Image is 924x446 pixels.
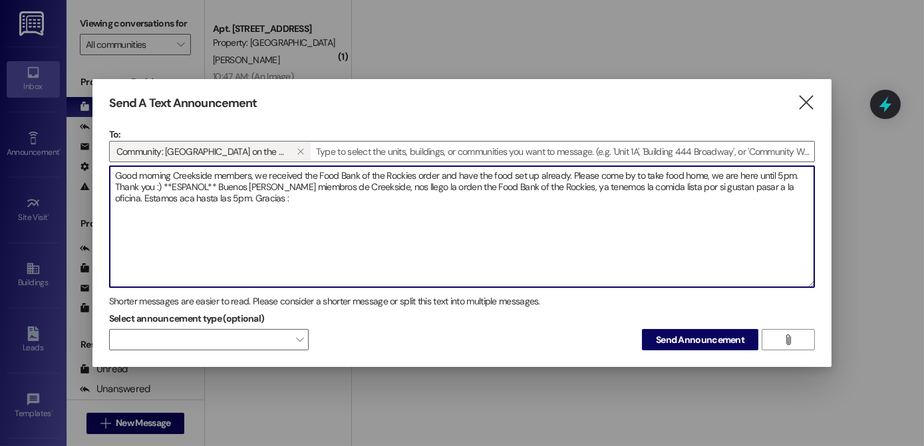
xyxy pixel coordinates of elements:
label: Select announcement type (optional) [109,308,265,329]
span: Send Announcement [656,333,744,347]
input: Type to select the units, buildings, or communities you want to message. (e.g. 'Unit 1A', 'Buildi... [312,142,814,162]
p: To: [109,128,815,141]
div: Good morning Creekside members, we received the Food Bank of the Rockies order and have the food ... [109,166,815,288]
div: Shorter messages are easier to read. Please consider a shorter message or split this text into mu... [109,294,815,308]
i:  [797,96,815,110]
textarea: Good morning Creekside members, we received the Food Bank of the Rockies order and have the food ... [110,166,814,287]
button: Send Announcement [642,329,758,350]
i:  [297,146,304,157]
h3: Send A Text Announcement [109,96,257,111]
button: Community: Waterview on the Parkway [291,143,311,160]
i:  [783,334,793,345]
span: Community: Waterview on the Parkway [116,143,285,160]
